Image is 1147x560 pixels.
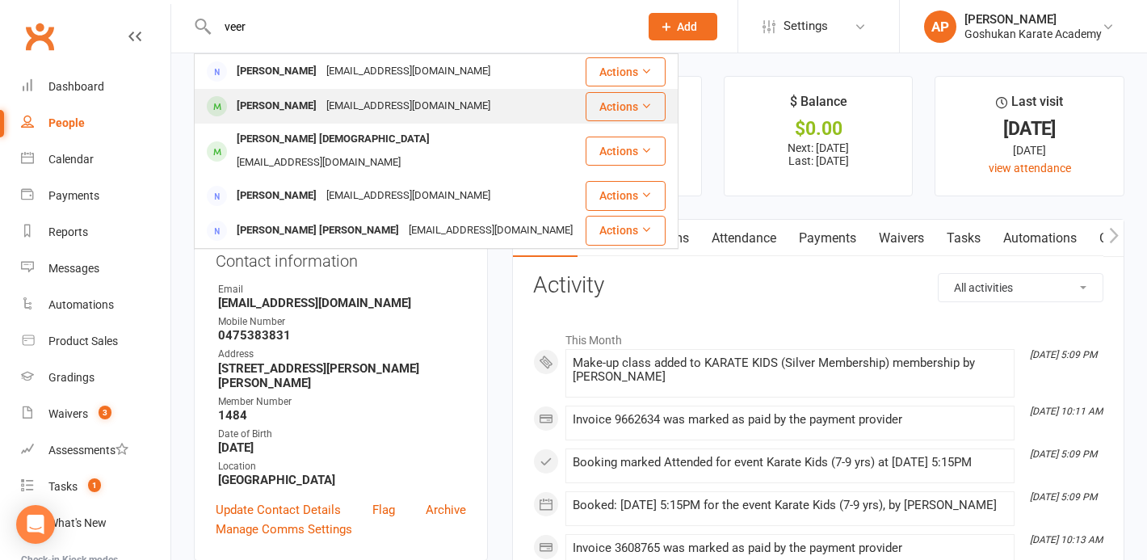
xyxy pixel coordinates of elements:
[212,15,628,38] input: Search...
[404,219,578,242] div: [EMAIL_ADDRESS][DOMAIN_NAME]
[48,153,94,166] div: Calendar
[21,251,170,287] a: Messages
[232,95,321,118] div: [PERSON_NAME]
[868,220,935,257] a: Waivers
[935,220,992,257] a: Tasks
[573,499,1007,512] div: Booked: [DATE] 5:15PM for the event Karate Kids (7-9 yrs), by [PERSON_NAME]
[21,505,170,541] a: What's New
[19,16,60,57] a: Clubworx
[790,91,847,120] div: $ Balance
[586,137,666,166] button: Actions
[48,444,128,457] div: Assessments
[989,162,1071,175] a: view attendance
[964,27,1102,41] div: Goshukan Karate Academy
[1030,406,1103,417] i: [DATE] 10:11 AM
[1030,349,1097,360] i: [DATE] 5:09 PM
[586,181,666,210] button: Actions
[218,282,466,297] div: Email
[426,500,466,520] a: Archive
[216,246,466,270] h3: Contact information
[950,120,1109,137] div: [DATE]
[992,220,1088,257] a: Automations
[48,407,88,420] div: Waivers
[48,480,78,493] div: Tasks
[372,500,395,520] a: Flag
[21,323,170,360] a: Product Sales
[48,189,99,202] div: Payments
[784,8,828,44] span: Settings
[996,91,1063,120] div: Last visit
[1030,491,1097,503] i: [DATE] 5:09 PM
[573,413,1007,427] div: Invoice 9662634 was marked as paid by the payment provider
[232,219,404,242] div: [PERSON_NAME] [PERSON_NAME]
[573,456,1007,469] div: Booking marked Attended for event Karate Kids (7-9 yrs) at [DATE] 5:15PM
[218,427,466,442] div: Date of Birth
[21,287,170,323] a: Automations
[21,396,170,432] a: Waivers 3
[218,459,466,474] div: Location
[533,273,1103,298] h3: Activity
[739,141,898,167] p: Next: [DATE] Last: [DATE]
[586,92,666,121] button: Actions
[964,12,1102,27] div: [PERSON_NAME]
[1030,534,1103,545] i: [DATE] 10:13 AM
[99,406,111,419] span: 3
[232,60,321,83] div: [PERSON_NAME]
[21,432,170,469] a: Assessments
[21,105,170,141] a: People
[48,516,107,529] div: What's New
[218,347,466,362] div: Address
[218,296,466,310] strong: [EMAIL_ADDRESS][DOMAIN_NAME]
[21,141,170,178] a: Calendar
[321,95,495,118] div: [EMAIL_ADDRESS][DOMAIN_NAME]
[218,473,466,487] strong: [GEOGRAPHIC_DATA]
[321,184,495,208] div: [EMAIL_ADDRESS][DOMAIN_NAME]
[88,478,101,492] span: 1
[48,371,95,384] div: Gradings
[218,394,466,410] div: Member Number
[218,440,466,455] strong: [DATE]
[321,60,495,83] div: [EMAIL_ADDRESS][DOMAIN_NAME]
[924,11,956,43] div: AP
[216,500,341,520] a: Update Contact Details
[21,214,170,251] a: Reports
[48,298,114,311] div: Automations
[232,184,321,208] div: [PERSON_NAME]
[218,361,466,390] strong: [STREET_ADDRESS][PERSON_NAME][PERSON_NAME]
[48,262,99,275] div: Messages
[573,356,1007,384] div: Make-up class added to KARATE KIDS (Silver Membership) membership by [PERSON_NAME]
[232,128,435,151] div: [PERSON_NAME] [DEMOGRAPHIC_DATA]
[586,216,666,245] button: Actions
[950,141,1109,159] div: [DATE]
[218,408,466,423] strong: 1484
[48,80,104,93] div: Dashboard
[586,57,666,86] button: Actions
[677,20,697,33] span: Add
[216,520,352,539] a: Manage Comms Settings
[16,505,55,544] div: Open Intercom Messenger
[21,469,170,505] a: Tasks 1
[48,116,85,129] div: People
[48,335,118,347] div: Product Sales
[21,69,170,105] a: Dashboard
[573,541,1007,555] div: Invoice 3608765 was marked as paid by the payment provider
[1030,448,1097,460] i: [DATE] 5:09 PM
[232,151,405,175] div: [EMAIL_ADDRESS][DOMAIN_NAME]
[533,323,1103,349] li: This Month
[649,13,717,40] button: Add
[218,328,466,343] strong: 0475383831
[700,220,788,257] a: Attendance
[48,225,88,238] div: Reports
[21,360,170,396] a: Gradings
[218,314,466,330] div: Mobile Number
[21,178,170,214] a: Payments
[788,220,868,257] a: Payments
[739,120,898,137] div: $0.00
